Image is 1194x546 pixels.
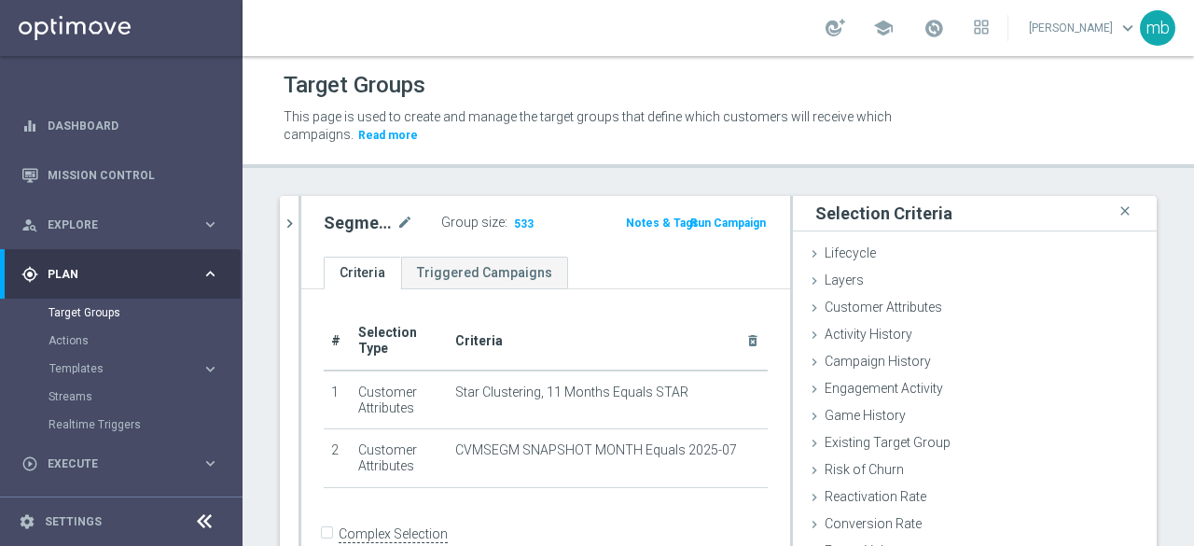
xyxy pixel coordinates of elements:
a: Settings [45,516,102,527]
span: 533 [512,217,535,234]
span: This page is used to create and manage the target groups that define which customers will receive... [284,109,892,142]
i: keyboard_arrow_right [201,265,219,283]
i: mode_edit [396,212,413,234]
i: keyboard_arrow_right [201,360,219,378]
label: Group size [441,215,505,231]
label: Complex Selection [339,525,448,543]
i: chevron_right [281,215,298,232]
i: gps_fixed [21,266,38,283]
div: Templates [49,363,201,374]
td: 1 [324,371,351,429]
a: Realtime Triggers [49,417,194,432]
th: Selection Type [351,312,449,371]
span: Conversion Rate [825,516,922,531]
i: play_circle_outline [21,455,38,472]
button: Notes & Tags [624,213,701,233]
span: Templates [49,363,183,374]
span: Existing Target Group [825,435,951,450]
i: settings [19,513,35,530]
div: Execute [21,455,201,472]
span: Explore [48,219,201,231]
span: keyboard_arrow_down [1118,18,1138,38]
i: equalizer [21,118,38,134]
span: school [873,18,894,38]
a: Streams [49,389,194,404]
i: person_search [21,217,38,233]
a: Mission Control [48,150,219,200]
span: Reactivation Rate [825,489,926,504]
i: keyboard_arrow_right [201,216,219,233]
a: [PERSON_NAME]keyboard_arrow_down [1027,14,1140,42]
button: person_search Explore keyboard_arrow_right [21,217,220,232]
span: Star Clustering, 11 Months Equals STAR [455,385,688,400]
span: Game History [825,408,906,423]
span: Plan [48,269,201,280]
div: Explore [21,217,201,233]
th: # [324,312,351,371]
button: Run Campaign [688,213,768,233]
div: Realtime Triggers [49,411,241,439]
span: Risk of Churn [825,462,904,477]
i: delete_forever [745,333,760,348]
div: Mission Control [21,150,219,200]
a: Target Groups [49,305,194,320]
a: Triggered Campaigns [401,257,568,289]
label: : [505,215,507,231]
span: Layers [825,273,864,287]
span: Engagement Activity [825,381,943,396]
span: Campaign History [825,354,931,369]
td: Customer Attributes [351,371,449,429]
span: CVMSEGM SNAPSHOT MONTH Equals 2025-07 [455,442,737,458]
div: Streams [49,383,241,411]
span: Criteria [455,333,503,348]
a: Actions [49,333,194,348]
button: Mission Control [21,168,220,183]
td: 2 [324,429,351,488]
button: Read more [356,125,420,146]
button: equalizer Dashboard [21,119,220,133]
i: keyboard_arrow_right [201,455,219,472]
a: Criteria [324,257,401,289]
button: chevron_right [280,196,298,251]
div: Actions [49,327,241,355]
div: Dashboard [21,101,219,150]
span: Activity History [825,327,912,342]
td: Customer Attributes [351,429,449,488]
span: Customer Attributes [825,300,942,315]
button: Templates keyboard_arrow_right [49,361,220,376]
span: Execute [48,458,201,469]
i: close [1116,199,1134,224]
div: mb [1140,10,1175,46]
button: play_circle_outline Execute keyboard_arrow_right [21,456,220,471]
div: Plan [21,266,201,283]
h1: Target Groups [284,72,425,99]
span: Lifecycle [825,245,876,260]
div: Target Groups [49,299,241,327]
h2: Segment [324,212,393,234]
div: Templates [49,355,241,383]
a: Dashboard [48,101,219,150]
button: gps_fixed Plan keyboard_arrow_right [21,267,220,282]
h3: Selection Criteria [815,203,952,224]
